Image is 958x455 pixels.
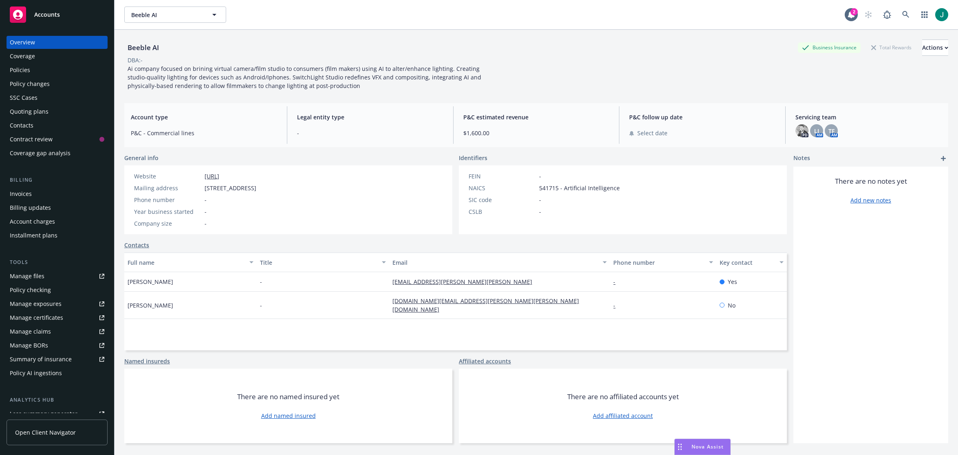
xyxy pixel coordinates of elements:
[539,207,541,216] span: -
[10,407,77,420] div: Loss summary generator
[860,7,877,23] a: Start snowing
[124,42,162,53] div: Beeble AI
[539,196,541,204] span: -
[7,36,108,49] a: Overview
[637,129,667,137] span: Select date
[392,278,539,286] a: [EMAIL_ADDRESS][PERSON_NAME][PERSON_NAME]
[7,187,108,200] a: Invoices
[131,113,277,121] span: Account type
[674,439,731,455] button: Nova Assist
[7,3,108,26] a: Accounts
[692,443,724,450] span: Nova Assist
[795,113,942,121] span: Servicing team
[128,258,244,267] div: Full name
[10,64,30,77] div: Policies
[459,357,511,365] a: Affiliated accounts
[567,392,679,402] span: There are no affiliated accounts yet
[7,325,108,338] a: Manage claims
[134,196,201,204] div: Phone number
[297,129,443,137] span: -
[7,215,108,228] a: Account charges
[7,176,108,184] div: Billing
[7,311,108,324] a: Manage certificates
[205,207,207,216] span: -
[7,396,108,404] div: Analytics hub
[922,40,948,56] button: Actions
[7,119,108,132] a: Contacts
[7,284,108,297] a: Policy checking
[10,50,35,63] div: Coverage
[539,184,620,192] span: 541715 - Artificial Intelligence
[34,11,60,18] span: Accounts
[205,172,219,180] a: [URL]
[134,172,201,180] div: Website
[257,253,389,272] button: Title
[828,127,835,135] span: TF
[128,301,173,310] span: [PERSON_NAME]
[128,277,173,286] span: [PERSON_NAME]
[610,253,716,272] button: Phone number
[124,253,257,272] button: Full name
[10,105,48,118] div: Quoting plans
[205,219,207,228] span: -
[7,229,108,242] a: Installment plans
[128,56,143,64] div: DBA: -
[205,196,207,204] span: -
[7,353,108,366] a: Summary of insurance
[237,392,339,402] span: There are no named insured yet
[720,258,775,267] div: Key contact
[7,147,108,160] a: Coverage gap analysis
[7,201,108,214] a: Billing updates
[7,367,108,380] a: Policy AI ingestions
[10,284,51,297] div: Policy checking
[728,301,736,310] span: No
[10,297,62,310] div: Manage exposures
[10,215,55,228] div: Account charges
[260,258,377,267] div: Title
[128,65,483,90] span: Ai company focused on brining virtual camera/film studio to consumers (film makers) using AI to a...
[10,36,35,49] div: Overview
[879,7,895,23] a: Report a Bug
[10,201,51,214] div: Billing updates
[124,154,159,162] span: General info
[205,184,256,192] span: [STREET_ADDRESS]
[922,40,948,55] div: Actions
[10,133,53,146] div: Contract review
[938,154,948,163] a: add
[7,133,108,146] a: Contract review
[10,339,48,352] div: Manage BORs
[297,113,443,121] span: Legal entity type
[850,8,858,15] div: 2
[675,439,685,455] div: Drag to move
[124,7,226,23] button: Beeble AI
[469,207,536,216] div: CSLB
[835,176,907,186] span: There are no notes yet
[10,353,72,366] div: Summary of insurance
[469,184,536,192] div: NAICS
[7,50,108,63] a: Coverage
[261,411,316,420] a: Add named insured
[131,129,277,137] span: P&C - Commercial lines
[7,64,108,77] a: Policies
[459,154,487,162] span: Identifiers
[850,196,891,204] a: Add new notes
[10,311,63,324] div: Manage certificates
[916,7,933,23] a: Switch app
[7,258,108,266] div: Tools
[728,277,737,286] span: Yes
[10,77,50,90] div: Policy changes
[613,278,622,286] a: -
[10,187,32,200] div: Invoices
[10,325,51,338] div: Manage claims
[15,428,76,437] span: Open Client Navigator
[10,91,37,104] div: SSC Cases
[867,42,916,53] div: Total Rewards
[10,119,33,132] div: Contacts
[124,357,170,365] a: Named insureds
[7,105,108,118] a: Quoting plans
[7,270,108,283] a: Manage files
[593,411,653,420] a: Add affiliated account
[716,253,787,272] button: Key contact
[10,367,62,380] div: Policy AI ingestions
[814,127,819,135] span: LI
